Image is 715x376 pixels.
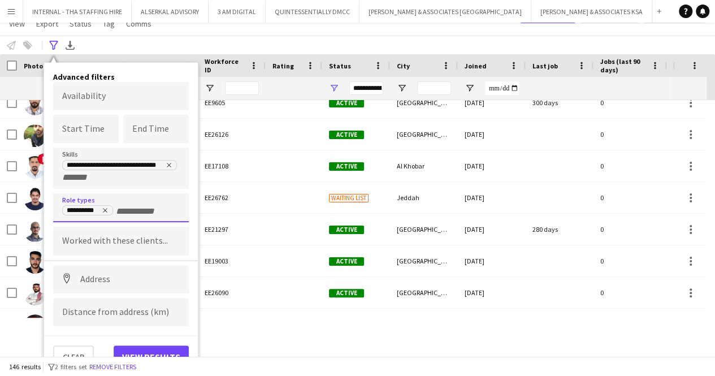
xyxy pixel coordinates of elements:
[390,309,458,340] div: [GEOGRAPHIC_DATA]
[9,19,25,29] span: View
[390,214,458,245] div: [GEOGRAPHIC_DATA]
[53,72,189,82] h4: Advanced filters
[417,81,451,95] input: City Filter Input
[80,62,115,70] span: First Name
[205,83,215,93] button: Open Filter Menu
[205,57,245,74] span: Workforce ID
[63,38,77,52] app-action-btn: Export XLSX
[593,182,667,213] div: 0
[132,1,209,23] button: ALSERKAL ADVISORY
[122,16,156,31] a: Comms
[53,345,94,368] button: Clear
[397,83,407,93] button: Open Filter Menu
[272,62,294,70] span: Rating
[198,119,266,150] div: EE26126
[142,62,176,70] span: Last Name
[329,257,364,266] span: Active
[24,314,46,337] img: Ahmed abdullah
[458,182,526,213] div: [DATE]
[114,345,189,368] button: View results
[24,93,46,115] img: Abdelrahman Mobarak
[5,16,29,31] a: View
[47,38,60,52] app-action-btn: Advanced filters
[593,245,667,276] div: 0
[198,277,266,308] div: EE26090
[390,87,458,118] div: [GEOGRAPHIC_DATA] , Silicon Oasis
[198,150,266,181] div: EE17108
[67,162,172,171] div: Project Management Certification
[36,19,58,29] span: Export
[600,57,647,74] span: Jobs (last 90 days)
[24,188,46,210] img: Abdullah Subahi
[593,277,667,308] div: 0
[266,1,359,23] button: QUINTESSENTIALLY DMCC
[329,162,364,171] span: Active
[458,150,526,181] div: [DATE]
[485,81,519,95] input: Joined Filter Input
[531,1,652,23] button: [PERSON_NAME] & ASSOCIATES KSA
[32,16,63,31] a: Export
[23,1,132,23] button: INTERNAL - THA STAFFING HIRE
[593,309,667,340] div: 0
[198,214,266,245] div: EE21297
[329,83,339,93] button: Open Filter Menu
[209,1,266,23] button: 3 AM DIGITAL
[198,245,266,276] div: EE19003
[458,277,526,308] div: [DATE]
[198,87,266,118] div: EE9605
[67,207,109,216] div: PMO - Lead
[390,182,458,213] div: Jeddah
[329,289,364,297] span: Active
[390,277,458,308] div: [GEOGRAPHIC_DATA]
[329,99,364,107] span: Active
[24,124,46,147] img: Abdul Rashad
[593,214,667,245] div: 0
[359,1,531,23] button: [PERSON_NAME] & ASSOCIATES [GEOGRAPHIC_DATA]
[24,251,46,274] img: Ahmad Barakah
[99,207,109,216] delete-icon: Remove tag
[198,182,266,213] div: EE26762
[37,153,49,165] span: !
[329,131,364,139] span: Active
[397,62,410,70] span: City
[62,172,110,183] input: + Skill
[70,19,92,29] span: Status
[526,87,593,118] div: 300 days
[116,206,164,217] input: + Role type
[126,19,151,29] span: Comms
[329,62,351,70] span: Status
[593,119,667,150] div: 0
[458,214,526,245] div: [DATE]
[62,236,180,247] input: Type to search clients...
[329,226,364,234] span: Active
[532,62,558,70] span: Last job
[465,62,487,70] span: Joined
[465,83,475,93] button: Open Filter Menu
[24,219,46,242] img: Abubaker Babatain
[593,150,667,181] div: 0
[225,81,259,95] input: Workforce ID Filter Input
[390,245,458,276] div: [GEOGRAPHIC_DATA]
[198,309,266,340] div: EE19693
[329,194,369,202] span: Waiting list
[526,214,593,245] div: 280 days
[165,162,172,171] delete-icon: Remove tag
[458,245,526,276] div: [DATE]
[458,119,526,150] div: [DATE]
[458,309,526,340] div: [DATE]
[458,87,526,118] div: [DATE]
[103,19,115,29] span: Tag
[98,16,119,31] a: Tag
[390,119,458,150] div: [GEOGRAPHIC_DATA]
[593,87,667,118] div: 0
[390,150,458,181] div: Al Khobar
[24,156,46,179] img: Abdullah Ahmed
[65,16,96,31] a: Status
[24,62,43,70] span: Photo
[24,283,46,305] img: Ahmad Senjab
